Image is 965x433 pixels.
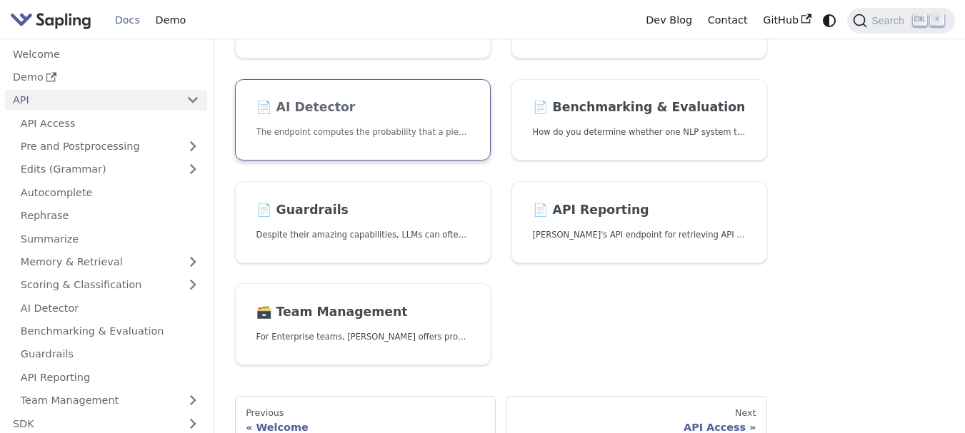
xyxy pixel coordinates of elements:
[10,10,91,31] img: Sapling.ai
[5,90,179,111] a: API
[13,367,207,387] a: API Reporting
[13,205,207,226] a: Rephrase
[256,228,470,242] p: Despite their amazing capabilities, LLMs can often behave in undesired
[179,90,207,111] button: Collapse sidebar category 'API'
[256,330,470,344] p: For Enterprise teams, Sapling offers programmatic team provisioning and management.
[517,407,756,419] div: Next
[5,44,207,64] a: Welcome
[5,67,207,88] a: Demo
[13,252,207,272] a: Memory & Retrieval
[533,228,746,242] p: Sapling's API endpoint for retrieving API usage analytics.
[13,228,207,249] a: Summarize
[235,181,491,263] a: 📄️ GuardrailsDespite their amazing capabilities, LLMs can often behave in undesired
[13,159,207,180] a: Edits (Grammar)
[847,8,954,34] button: Search (Ctrl+K)
[13,390,207,411] a: Team Management
[930,14,944,26] kbd: K
[533,126,746,139] p: How do you determine whether one NLP system that suggests edits
[246,407,485,419] div: Previous
[755,9,819,31] a: GitHub
[819,10,840,31] button: Switch between dark and light mode (currently system mode)
[235,79,491,161] a: 📄️ AI DetectorThe endpoint computes the probability that a piece of text is AI-generated,
[13,136,207,157] a: Pre and Postprocessing
[256,305,470,320] h2: Team Management
[107,9,148,31] a: Docs
[700,9,756,31] a: Contact
[10,10,96,31] a: Sapling.ai
[13,275,207,295] a: Scoring & Classification
[13,297,207,318] a: AI Detector
[533,203,746,218] h2: API Reporting
[13,344,207,365] a: Guardrails
[533,100,746,116] h2: Benchmarking & Evaluation
[235,283,491,365] a: 🗃️ Team ManagementFor Enterprise teams, [PERSON_NAME] offers programmatic team provisioning and m...
[256,100,470,116] h2: AI Detector
[13,182,207,203] a: Autocomplete
[867,15,913,26] span: Search
[511,181,767,263] a: 📄️ API Reporting[PERSON_NAME]'s API endpoint for retrieving API usage analytics.
[256,126,470,139] p: The endpoint computes the probability that a piece of text is AI-generated,
[256,203,470,218] h2: Guardrails
[511,79,767,161] a: 📄️ Benchmarking & EvaluationHow do you determine whether one NLP system that suggests edits
[13,113,207,133] a: API Access
[13,321,207,342] a: Benchmarking & Evaluation
[148,9,194,31] a: Demo
[638,9,699,31] a: Dev Blog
